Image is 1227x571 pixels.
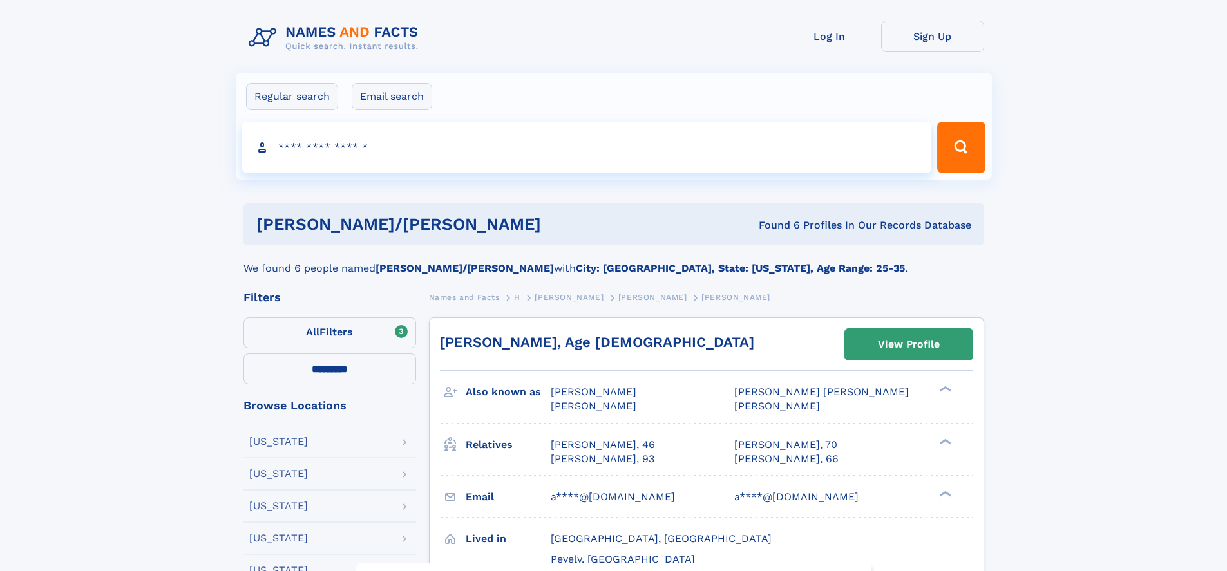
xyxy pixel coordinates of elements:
[878,330,940,359] div: View Profile
[466,434,551,456] h3: Relatives
[306,326,319,338] span: All
[734,438,837,452] a: [PERSON_NAME], 70
[466,486,551,508] h3: Email
[701,293,770,302] span: [PERSON_NAME]
[466,528,551,550] h3: Lived in
[243,400,416,411] div: Browse Locations
[618,289,687,305] a: [PERSON_NAME]
[429,289,500,305] a: Names and Facts
[881,21,984,52] a: Sign Up
[514,289,520,305] a: H
[243,21,429,55] img: Logo Names and Facts
[352,83,432,110] label: Email search
[535,289,604,305] a: [PERSON_NAME]
[246,83,338,110] label: Regular search
[256,216,650,232] h1: [PERSON_NAME]/[PERSON_NAME]
[937,122,985,173] button: Search Button
[466,381,551,403] h3: Also known as
[650,218,971,232] div: Found 6 Profiles In Our Records Database
[376,262,554,274] b: [PERSON_NAME]/[PERSON_NAME]
[845,329,973,360] a: View Profile
[249,533,308,543] div: [US_STATE]
[242,122,932,173] input: search input
[734,400,820,412] span: [PERSON_NAME]
[243,317,416,348] label: Filters
[551,452,654,466] a: [PERSON_NAME], 93
[535,293,604,302] span: [PERSON_NAME]
[551,400,636,412] span: [PERSON_NAME]
[937,385,952,393] div: ❯
[440,334,754,350] a: [PERSON_NAME], Age [DEMOGRAPHIC_DATA]
[734,452,839,466] a: [PERSON_NAME], 66
[778,21,881,52] a: Log In
[937,437,952,445] div: ❯
[937,489,952,498] div: ❯
[618,293,687,302] span: [PERSON_NAME]
[243,245,984,276] div: We found 6 people named with .
[249,469,308,479] div: [US_STATE]
[249,436,308,447] div: [US_STATE]
[514,293,520,302] span: H
[551,386,636,398] span: [PERSON_NAME]
[243,292,416,303] div: Filters
[249,501,308,511] div: [US_STATE]
[551,532,772,545] span: [GEOGRAPHIC_DATA], [GEOGRAPHIC_DATA]
[734,386,909,398] span: [PERSON_NAME] [PERSON_NAME]
[576,262,905,274] b: City: [GEOGRAPHIC_DATA], State: [US_STATE], Age Range: 25-35
[551,553,695,565] span: Pevely, [GEOGRAPHIC_DATA]
[551,438,655,452] a: [PERSON_NAME], 46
